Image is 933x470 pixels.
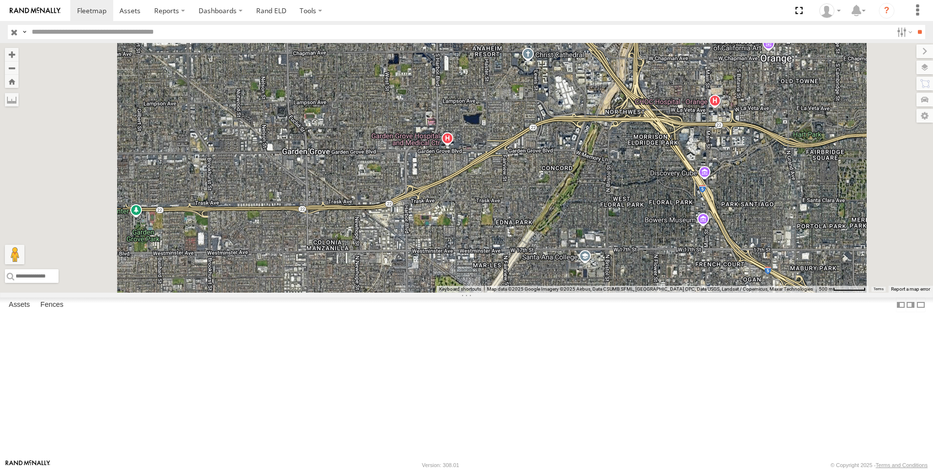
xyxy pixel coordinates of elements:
[916,109,933,123] label: Map Settings
[5,48,19,61] button: Zoom in
[5,93,19,107] label: Measure
[422,462,459,468] div: Version: 308.01
[819,286,833,292] span: 500 m
[876,462,928,468] a: Terms and Conditions
[439,286,481,293] button: Keyboard shortcuts
[916,298,926,312] label: Hide Summary Table
[36,298,68,312] label: Fences
[20,25,28,39] label: Search Query
[4,298,35,312] label: Assets
[5,460,50,470] a: Visit our Website
[873,287,884,291] a: Terms (opens in new tab)
[5,61,19,75] button: Zoom out
[816,286,869,293] button: Map Scale: 500 m per 63 pixels
[906,298,915,312] label: Dock Summary Table to the Right
[893,25,914,39] label: Search Filter Options
[816,3,844,18] div: Norma Casillas
[5,245,24,264] button: Drag Pegman onto the map to open Street View
[5,75,19,88] button: Zoom Home
[891,286,930,292] a: Report a map error
[487,286,813,292] span: Map data ©2025 Google Imagery ©2025 Airbus, Data CSUMB SFML, [GEOGRAPHIC_DATA] OPC, Data USGS, La...
[879,3,894,19] i: ?
[10,7,61,14] img: rand-logo.svg
[896,298,906,312] label: Dock Summary Table to the Left
[831,462,928,468] div: © Copyright 2025 -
